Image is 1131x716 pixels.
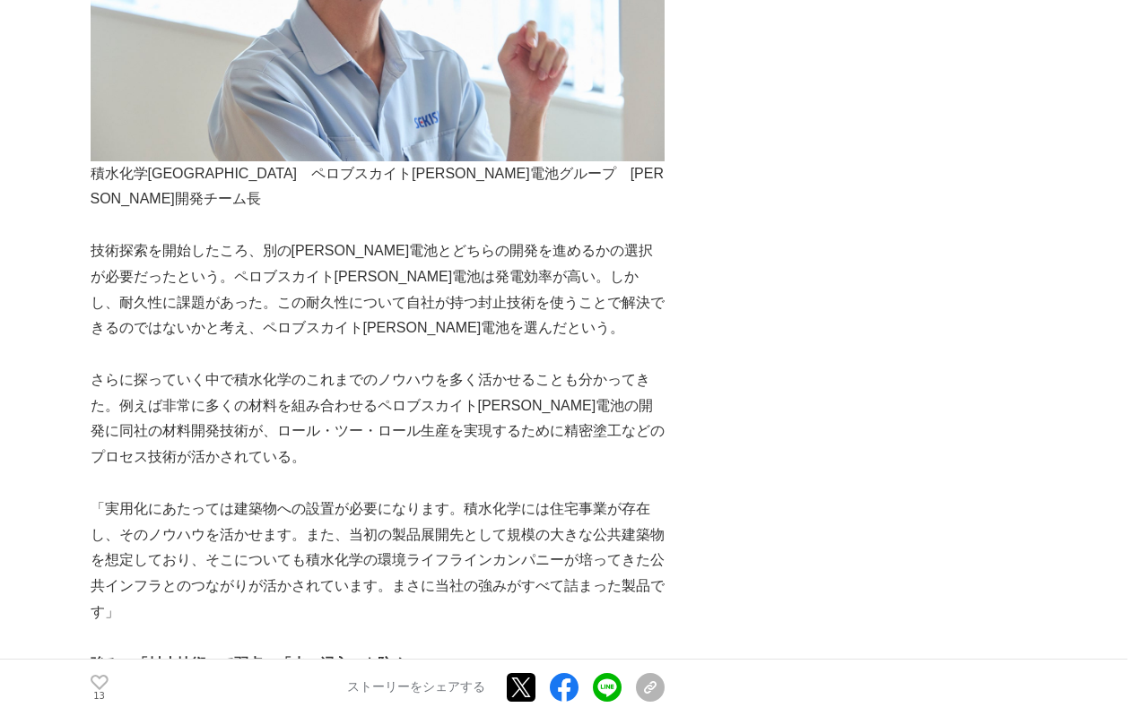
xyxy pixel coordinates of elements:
[91,238,665,341] p: 技術探索を開始したころ、別の[PERSON_NAME]電池とどちらの開発を進めるかの選択が必要だったという。ペロブスカイト[PERSON_NAME]電池は発電効率が高い。しかし、耐久性に課題があ...
[91,656,406,671] strong: 強みの「封止技術」で弱点の「水の浸入」を防ぐ
[347,680,485,696] p: ストーリーをシェアする
[91,367,665,470] p: さらに探っていく中で積水化学のこれまでのノウハウを多く活かせることも分かってきた。例えば非常に多くの材料を組み合わせるペロブスカイト[PERSON_NAME]電池の開発に同社の材料開発技術が、ロ...
[91,692,109,701] p: 13
[91,161,665,213] p: 積水化学[GEOGRAPHIC_DATA] ペロブスカイト[PERSON_NAME]電池グループ [PERSON_NAME]開発チーム長
[91,496,665,625] p: 「実用化にあたっては建築物への設置が必要になります。積水化学には住宅事業が存在し、そのノウハウを活かせます。また、当初の製品展開先として規模の大きな公共建築物を想定しており、そこについても積水化...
